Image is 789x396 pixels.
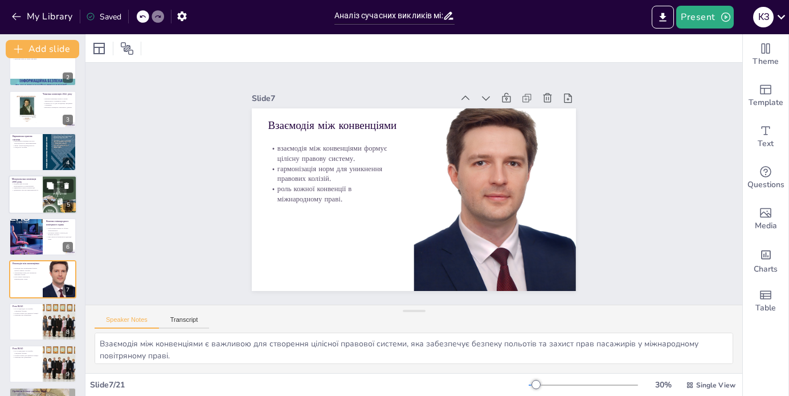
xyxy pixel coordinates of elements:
[46,228,73,232] p: глобалізація впливає на обсяги авіаперевезень.
[13,308,39,312] p: ІКАО відповідає за розробку стандартів безпеки.
[43,102,73,106] p: створила ІКАО для координації авіаційних стандартів.
[13,144,39,147] p: низькі ліміти відповідальності.
[13,350,39,354] p: ІКАО відповідає за розробку стандартів безпеки.
[743,34,788,75] div: Change the overall theme
[743,281,788,322] div: Add a table
[743,199,788,240] div: Add images, graphics, shapes or video
[749,96,783,109] span: Template
[743,116,788,157] div: Add text boxes
[13,135,39,141] p: Варшавська правова система
[649,379,677,390] div: 30 %
[696,381,735,390] span: Single View
[63,157,73,168] div: 4
[9,48,76,86] div: 2
[46,220,73,226] p: Виклики міжнародного повітряного права
[63,285,73,295] div: 7
[13,272,39,276] p: гармонізація норм для уникнення правових колізій.
[46,232,73,236] p: тероризм створює загрози для безпеки польотів.
[43,92,73,96] p: Чиказька конвенція 1944 року
[43,106,73,108] p: визначила принципи суверенітету держав.
[63,369,73,379] div: 9
[758,138,774,150] span: Text
[159,316,210,329] button: Transcript
[676,6,733,29] button: Present
[652,6,674,29] button: Export to PowerPoint
[743,240,788,281] div: Add charts and graphs
[13,305,39,308] p: Роль ІКАО
[13,147,39,149] p: складність системи.
[268,184,398,204] p: роль кожної конвенції в міжнародному праві.
[268,118,398,133] p: Взаємодія між конвенціями
[13,347,39,350] p: Роль ІКАО
[743,75,788,116] div: Add ready made slides
[13,276,39,280] p: роль кожної конвенції в міжнародному праві.
[13,314,39,316] p: співпраця між державами.
[9,260,76,298] div: 7
[63,72,73,83] div: 2
[755,302,776,314] span: Table
[9,303,76,341] div: 8
[90,39,108,58] div: Layout
[9,218,76,256] div: 6
[120,42,134,55] span: Position
[13,354,39,357] p: технічні норми для цивільної авіації.
[753,7,774,27] div: К З
[12,183,39,187] p: модернізація системи відповідальності перевізників.
[753,6,774,29] button: К З
[60,179,73,192] button: Delete Slide
[12,187,39,189] p: підвищення лімітів компенсації.
[13,268,39,272] p: взаємодія між конвенціями формує цілісну правову систему.
[46,236,73,240] p: нові технології вимагають адаптації норм.
[6,40,79,58] button: Add slide
[9,175,77,214] div: 5
[13,393,73,395] p: безпека цивільної авіації є критично важливою.
[252,93,453,104] div: Slide 7
[13,57,73,59] p: адаптація норм до нових викликів.
[95,316,159,329] button: Speaker Notes
[743,157,788,199] div: Get real-time input from your audience
[9,7,77,26] button: My Library
[268,164,398,184] p: гармонізація норм для уникнення правових колізій.
[9,133,76,171] div: 4
[755,220,777,232] span: Media
[747,179,784,191] span: Questions
[13,262,39,266] p: Взаємодія між конвенціями
[334,7,443,24] input: Insert title
[753,55,779,68] span: Theme
[13,140,39,144] p: Варшавська конвенція регулює відповідальність авіаперевізників.
[9,345,76,383] div: 9
[63,242,73,252] div: 6
[754,263,778,276] span: Charts
[43,179,57,192] button: Duplicate Slide
[13,390,73,393] p: Проблеми безпеки цивільної авіації
[268,143,398,163] p: взаємодія між конвенціями формує цілісну правову систему.
[90,379,529,390] div: Slide 7 / 21
[63,115,73,125] div: 3
[12,189,39,191] p: дворівнева система відповідальності.
[43,98,73,102] p: Чиказька конвенція заклала основи міжнародного повітряного права.
[12,177,39,183] p: Монреальська конвенція 1999 року
[13,357,39,359] p: співпраця між державами.
[63,200,73,210] div: 5
[63,327,73,337] div: 8
[95,333,733,364] textarea: Взаємодія між конвенціями є важливою для створення цілісної правової системи, яка забезпечує безп...
[13,312,39,314] p: технічні норми для цивільної авіації.
[9,91,76,128] div: 3
[86,11,121,22] div: Saved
